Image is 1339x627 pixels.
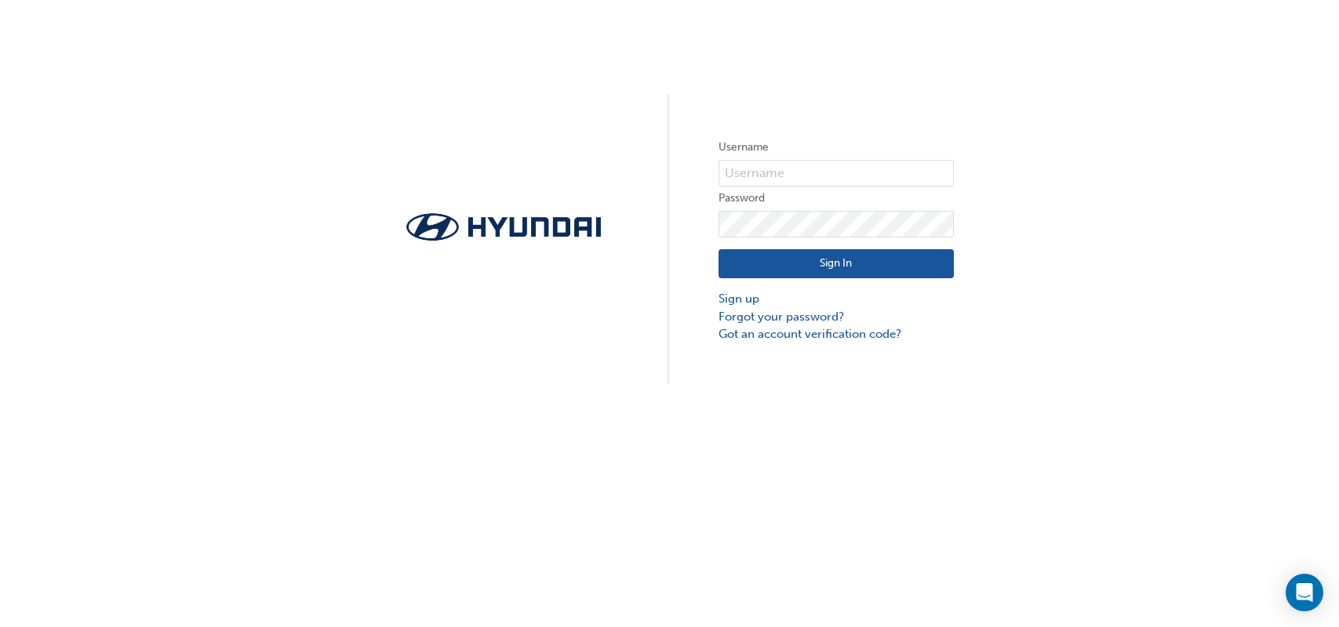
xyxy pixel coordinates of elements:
a: Sign up [719,290,954,308]
label: Username [719,138,954,157]
div: Open Intercom Messenger [1286,574,1323,611]
a: Got an account verification code? [719,325,954,343]
input: Username [719,160,954,187]
button: Sign In [719,249,954,279]
label: Password [719,189,954,208]
img: Trak [386,208,621,245]
a: Forgot your password? [719,308,954,326]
